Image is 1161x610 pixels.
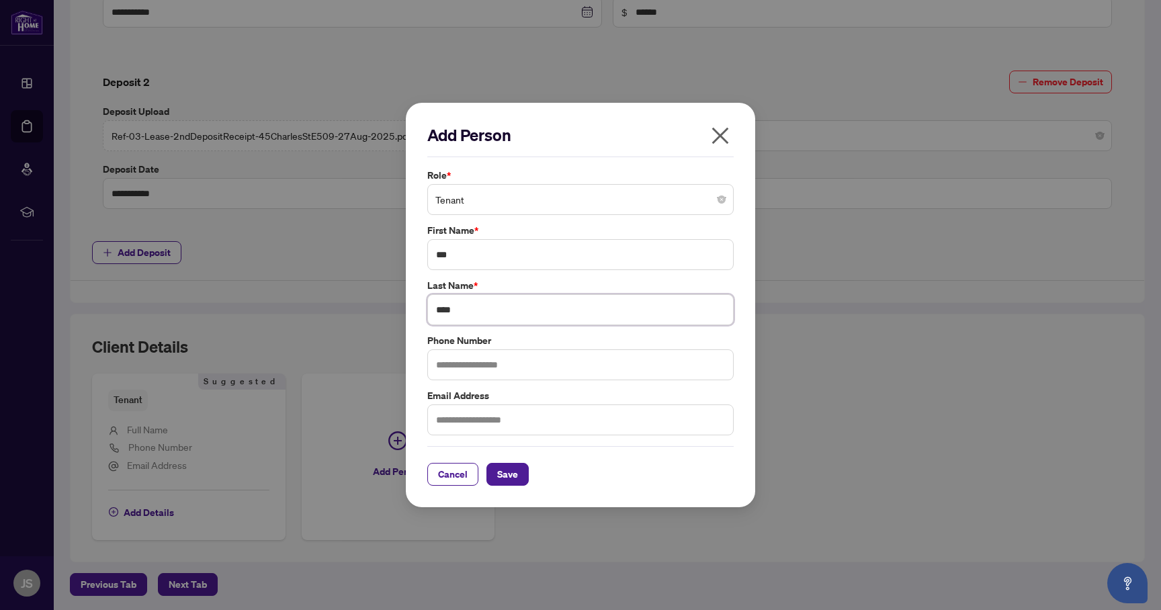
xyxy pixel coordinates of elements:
[1107,563,1148,603] button: Open asap
[438,464,468,485] span: Cancel
[709,125,731,146] span: close
[718,195,726,204] span: close-circle
[427,278,734,293] label: Last Name
[486,463,529,486] button: Save
[427,223,734,238] label: First Name
[427,463,478,486] button: Cancel
[435,187,726,212] span: Tenant
[497,464,518,485] span: Save
[427,333,734,348] label: Phone Number
[427,168,734,183] label: Role
[427,388,734,403] label: Email Address
[427,124,734,146] h2: Add Person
